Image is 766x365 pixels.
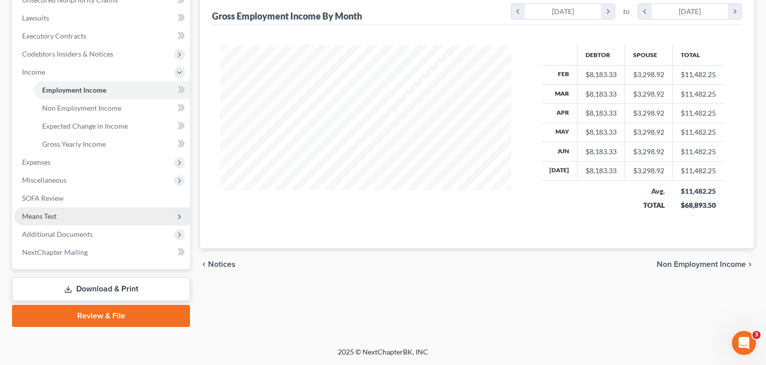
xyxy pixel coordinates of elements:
[22,248,88,256] span: NextChapter Mailing
[673,84,724,103] td: $11,482.25
[673,104,724,123] td: $11,482.25
[212,10,362,22] div: Gross Employment Income By Month
[673,142,724,161] td: $11,482.25
[633,186,665,196] div: Avg.
[657,260,754,268] button: Non Employment Income chevron_right
[633,127,664,137] div: $3,298.92
[14,27,190,45] a: Executory Contracts
[746,260,754,268] i: chevron_right
[586,70,617,80] div: $8,183.33
[728,4,741,19] i: chevron_right
[12,277,190,301] a: Download & Print
[633,108,664,118] div: $3,298.92
[673,65,724,84] td: $11,482.25
[12,305,190,327] a: Review & File
[42,140,106,148] span: Gross Yearly Income
[22,158,51,166] span: Expenses
[14,9,190,27] a: Lawsuits
[200,260,208,268] i: chevron_left
[752,331,760,339] span: 3
[633,200,665,210] div: TOTAL
[42,104,121,112] span: Non Employment Income
[541,104,578,123] th: Apr
[681,200,716,210] div: $68,893.50
[34,135,190,153] a: Gross Yearly Income
[623,7,630,17] span: to
[541,123,578,142] th: May
[657,260,746,268] span: Non Employment Income
[732,331,756,355] iframe: Intercom live chat
[14,243,190,261] a: NextChapter Mailing
[511,4,525,19] i: chevron_left
[22,68,45,76] span: Income
[586,166,617,176] div: $8,183.33
[681,186,716,196] div: $11,482.25
[633,89,664,99] div: $3,298.92
[34,99,190,117] a: Non Employment Income
[42,86,106,94] span: Employment Income
[601,4,615,19] i: chevron_right
[34,81,190,99] a: Employment Income
[541,142,578,161] th: Jun
[97,347,669,365] div: 2025 © NextChapterBK, INC
[586,147,617,157] div: $8,183.33
[541,84,578,103] th: Mar
[586,108,617,118] div: $8,183.33
[200,260,236,268] button: chevron_left Notices
[633,147,664,157] div: $3,298.92
[633,166,664,176] div: $3,298.92
[22,194,64,202] span: SOFA Review
[42,122,128,130] span: Expected Change in Income
[586,127,617,137] div: $8,183.33
[673,161,724,180] td: $11,482.25
[578,45,625,65] th: Debtor
[34,117,190,135] a: Expected Change in Income
[652,4,728,19] div: [DATE]
[541,161,578,180] th: [DATE]
[22,212,57,220] span: Means Test
[673,45,724,65] th: Total
[208,260,236,268] span: Notices
[22,176,67,184] span: Miscellaneous
[633,70,664,80] div: $3,298.92
[22,32,86,40] span: Executory Contracts
[625,45,673,65] th: Spouse
[673,123,724,142] td: $11,482.25
[22,50,113,58] span: Codebtors Insiders & Notices
[541,65,578,84] th: Feb
[22,230,93,238] span: Additional Documents
[14,189,190,207] a: SOFA Review
[586,89,617,99] div: $8,183.33
[22,14,49,22] span: Lawsuits
[525,4,602,19] div: [DATE]
[638,4,652,19] i: chevron_left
